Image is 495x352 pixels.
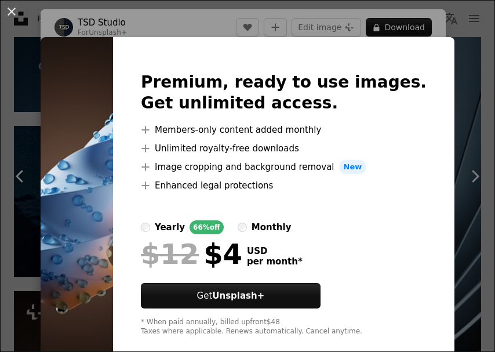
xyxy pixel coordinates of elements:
[155,220,185,234] div: yearly
[141,239,199,269] span: $12
[190,220,224,234] div: 66% off
[141,283,321,309] button: GetUnsplash+
[247,256,303,267] span: per month *
[141,239,242,269] div: $4
[141,141,427,155] li: Unlimited royalty-free downloads
[339,160,367,174] span: New
[141,160,427,174] li: Image cropping and background removal
[141,72,427,114] h2: Premium, ready to use images. Get unlimited access.
[212,291,264,301] strong: Unsplash+
[252,220,292,234] div: monthly
[141,123,427,137] li: Members-only content added monthly
[238,223,247,232] input: monthly
[141,318,427,336] div: * When paid annually, billed upfront $48 Taxes where applicable. Renews automatically. Cancel any...
[141,179,427,193] li: Enhanced legal protections
[141,223,150,232] input: yearly66%off
[247,246,303,256] span: USD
